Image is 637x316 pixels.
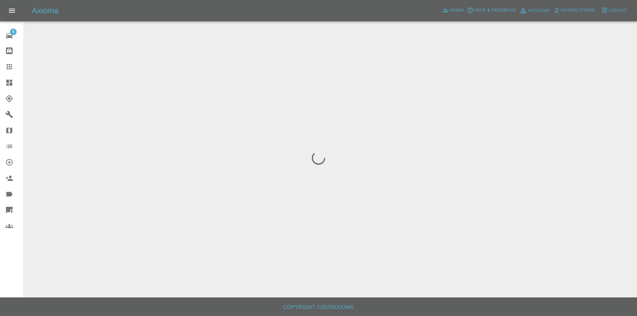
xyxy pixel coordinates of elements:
[32,5,58,16] h5: Axioma
[4,3,20,19] button: Open drawer
[608,7,627,14] span: Logout
[440,5,465,16] a: Admin
[474,7,516,14] span: Help & Feedback
[10,29,17,35] span: 9
[465,5,517,16] button: Help & Feedback
[600,5,629,16] button: Logout
[528,7,550,15] span: Account
[449,7,464,14] span: Admin
[552,5,597,16] button: Notifications
[5,303,632,312] h6: Copyright © 2025 Axioma
[561,7,595,14] span: Notifications
[518,5,552,16] a: Account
